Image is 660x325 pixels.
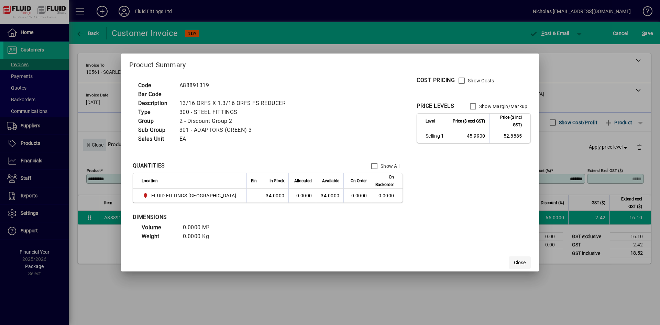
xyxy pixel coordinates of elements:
[261,189,288,202] td: 34.0000
[251,177,257,185] span: Bin
[179,232,221,241] td: 0.0000 Kg
[288,189,316,202] td: 0.0000
[322,177,339,185] span: Available
[142,177,158,185] span: Location
[453,117,485,125] span: Price ($ excl GST)
[135,117,176,126] td: Group
[417,76,455,84] div: COST PRICING
[151,192,236,199] span: FLUID FITTINGS [GEOGRAPHIC_DATA]
[489,129,530,143] td: 52.8885
[371,189,403,202] td: 0.0000
[478,103,528,110] label: Show Margin/Markup
[138,232,179,241] td: Weight
[179,223,221,232] td: 0.0000 M³
[176,135,294,143] td: EA
[316,189,343,202] td: 34.0000
[135,135,176,143] td: Sales Unit
[351,177,367,185] span: On Order
[176,108,294,117] td: 300 - STEEL FITTINGS
[133,162,165,170] div: QUANTITIES
[176,81,294,90] td: A88891319
[176,117,294,126] td: 2 - Discount Group 2
[135,108,176,117] td: Type
[135,99,176,108] td: Description
[448,129,489,143] td: 45.9900
[176,99,294,108] td: 13/16 ORFS X 1.3/16 ORFS FS REDUCER
[426,117,435,125] span: Level
[351,193,367,198] span: 0.0000
[135,90,176,99] td: Bar Code
[138,223,179,232] td: Volume
[426,132,444,139] span: Selling 1
[135,126,176,135] td: Sub Group
[142,191,239,200] span: FLUID FITTINGS CHRISTCHURCH
[176,126,294,135] td: 301 - ADAPTORS (GREEN) 3
[121,54,539,73] h2: Product Summary
[375,173,394,188] span: On Backorder
[417,102,454,110] div: PRICE LEVELS
[494,114,522,129] span: Price ($ incl GST)
[269,177,284,185] span: In Stock
[135,81,176,90] td: Code
[466,77,494,84] label: Show Costs
[379,163,399,170] label: Show All
[133,213,305,221] div: DIMENSIONS
[509,256,531,269] button: Close
[294,177,312,185] span: Allocated
[514,259,526,266] span: Close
